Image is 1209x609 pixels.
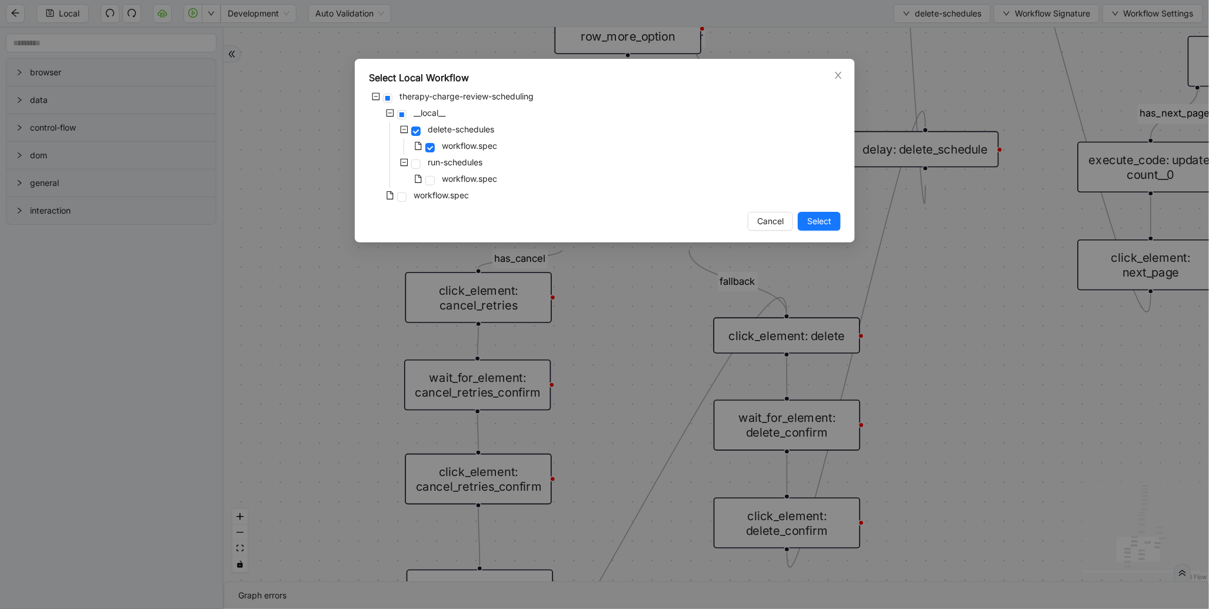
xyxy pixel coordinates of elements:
span: Cancel [757,215,784,228]
span: file [414,175,422,183]
span: run-schedules [428,157,482,167]
span: __local__ [411,106,448,120]
div: Select Local Workflow [369,71,841,85]
span: therapy-charge-review-scheduling [397,89,536,104]
span: file [386,191,394,199]
span: minus-square [400,158,408,167]
span: therapy-charge-review-scheduling [399,91,534,101]
span: workflow.spec [439,139,499,153]
span: run-schedules [425,155,485,169]
span: workflow.spec [411,188,471,202]
span: workflow.spec [414,190,469,200]
span: Select [807,215,831,228]
span: workflow.spec [439,172,499,186]
button: Close [832,69,845,82]
span: workflow.spec [442,174,497,184]
span: __local__ [414,108,445,118]
span: delete-schedules [425,122,497,137]
span: file [414,142,422,150]
span: close [834,71,843,80]
span: minus-square [372,92,380,101]
span: workflow.spec [442,141,497,151]
button: Cancel [748,212,793,231]
span: delete-schedules [428,124,494,134]
button: Select [798,212,841,231]
span: minus-square [386,109,394,117]
span: minus-square [400,125,408,134]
